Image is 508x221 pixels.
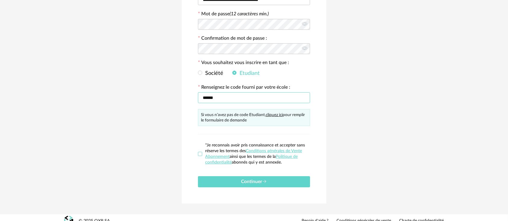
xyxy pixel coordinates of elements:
[266,113,283,117] a: cliquez ici
[198,85,290,91] label: Renseignez le code fourni par votre école :
[198,109,310,126] div: Si vous n’avez pas de code Etudiant, pour remplir le formulaire de demande
[205,149,302,159] a: Conditions générales de Vente Abonnement
[198,36,267,42] label: Confirmation de mot de passe :
[202,71,223,76] span: Société
[205,143,305,164] span: *Je reconnais avoir pris connaissance et accepter sans réserve les termes des ainsi que les terme...
[198,60,289,66] label: Vous souhaitez vous inscrire en tant que :
[230,11,269,16] i: (12 caractères min.)
[205,155,298,164] a: Politique de confidentialité
[237,71,260,76] span: Etudiant
[241,179,267,184] span: Continuer
[201,11,269,16] label: Mot de passe
[198,176,310,187] button: Continuer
